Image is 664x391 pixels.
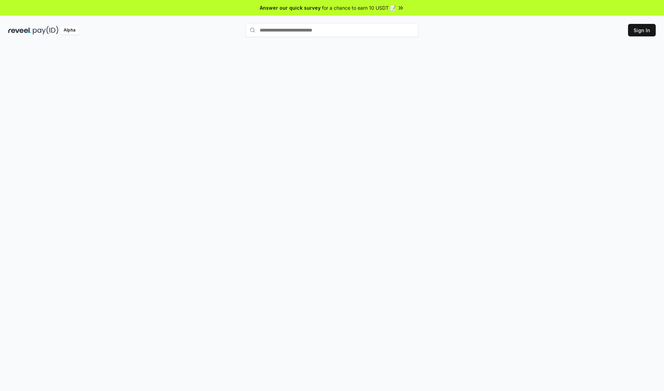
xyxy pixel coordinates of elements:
img: pay_id [33,26,58,35]
button: Sign In [628,24,656,36]
div: Alpha [60,26,79,35]
span: Answer our quick survey [260,4,321,11]
span: for a chance to earn 10 USDT 📝 [322,4,396,11]
img: reveel_dark [8,26,31,35]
